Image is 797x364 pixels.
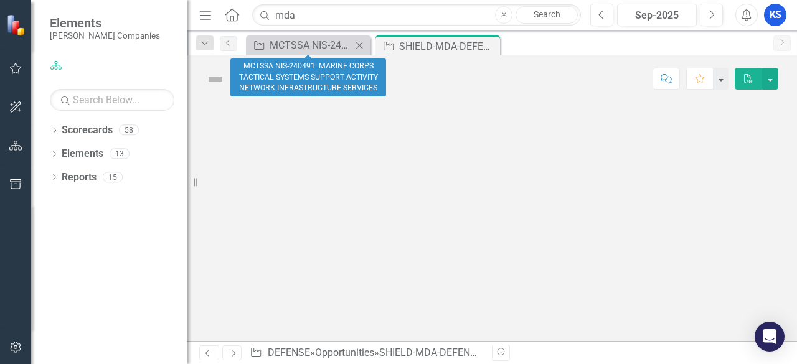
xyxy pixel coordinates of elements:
[50,16,160,30] span: Elements
[270,37,352,53] div: MCTSSA NIS-240491: MARINE CORPS TACTICAL SYSTEMS SUPPORT ACTIVITY NETWORK INFRASTRUCTURE SERVICES
[516,6,578,24] a: Search
[621,8,692,23] div: Sep-2025
[315,347,374,358] a: Opportunities
[50,30,160,40] small: [PERSON_NAME] Companies
[6,14,28,36] img: ClearPoint Strategy
[250,346,483,360] div: » »
[252,4,581,26] input: Search ClearPoint...
[249,37,352,53] a: MCTSSA NIS-240491: MARINE CORPS TACTICAL SYSTEMS SUPPORT ACTIVITY NETWORK INFRASTRUCTURE SERVICES
[50,89,174,111] input: Search Below...
[62,123,113,138] a: Scorecards
[230,58,386,96] div: MCTSSA NIS-240491: MARINE CORPS TACTICAL SYSTEMS SUPPORT ACTIVITY NETWORK INFRASTRUCTURE SERVICES
[205,69,225,89] img: Not Defined
[617,4,697,26] button: Sep-2025
[103,172,123,182] div: 15
[399,39,497,54] div: SHIELD-MDA-DEFENSE-254898: MULTIPLE AWARD SCALABLE HOMELAND INNOVATIVE ENTERPRISE LAYERED DEFENSE...
[110,149,130,159] div: 13
[62,147,103,161] a: Elements
[268,347,310,358] a: DEFENSE
[62,170,97,185] a: Reports
[764,4,786,26] button: KS
[119,125,139,136] div: 58
[755,322,785,352] div: Open Intercom Messenger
